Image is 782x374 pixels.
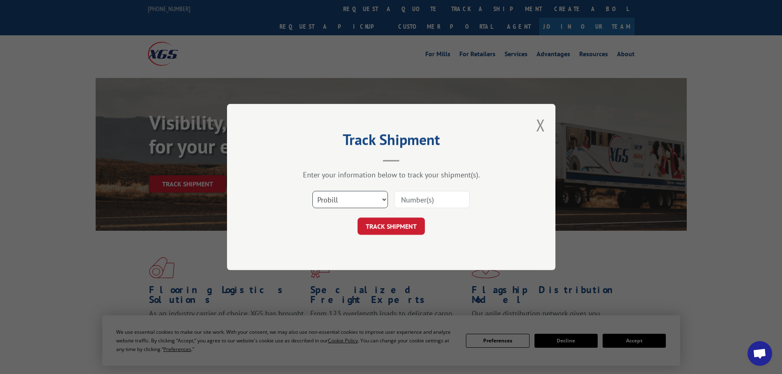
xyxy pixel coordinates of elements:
[358,218,425,235] button: TRACK SHIPMENT
[394,191,470,208] input: Number(s)
[536,114,545,136] button: Close modal
[748,341,772,366] div: Open chat
[268,134,514,149] h2: Track Shipment
[268,170,514,179] div: Enter your information below to track your shipment(s).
